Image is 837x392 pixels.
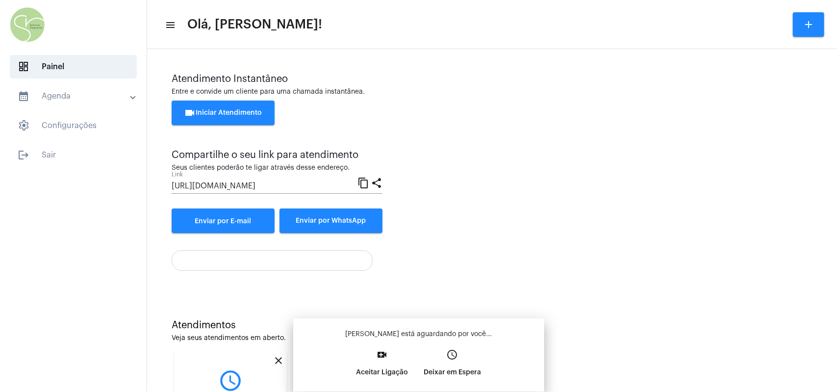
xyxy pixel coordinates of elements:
span: Iniciar Atendimento [184,109,262,116]
button: Deixar em Espera [416,346,489,388]
span: Enviar por WhatsApp [296,217,366,224]
div: Veja seus atendimentos em aberto. [172,335,812,342]
span: Olá, [PERSON_NAME]! [187,17,322,32]
mat-icon: sidenav icon [165,19,175,31]
div: Atendimento Instantâneo [172,74,812,84]
button: Aceitar Ligação [348,346,416,388]
p: Aceitar Ligação [356,364,408,381]
mat-panel-title: Agenda [18,90,131,102]
span: Enviar por E-mail [195,218,252,225]
div: Seus clientes poderão te ligar através desse endereço. [172,164,382,172]
mat-icon: content_copy [357,177,369,188]
mat-icon: video_call [376,349,388,361]
mat-icon: share [371,177,382,188]
mat-icon: videocam [184,107,196,119]
div: Atendimentos [172,320,812,331]
p: Deixar em Espera [424,364,481,381]
mat-icon: access_time [447,349,458,361]
span: sidenav icon [18,120,29,131]
span: Sair [10,143,137,167]
div: Compartilhe o seu link para atendimento [172,150,382,160]
mat-icon: add [803,19,814,30]
span: Painel [10,55,137,78]
span: sidenav icon [18,61,29,73]
mat-icon: close [273,355,284,366]
p: [PERSON_NAME] está aguardando por você... [301,329,536,339]
mat-icon: sidenav icon [18,90,29,102]
mat-icon: sidenav icon [18,149,29,161]
div: Entre e convide um cliente para uma chamada instantânea. [172,88,812,96]
span: Configurações [10,114,137,137]
img: 6c98f6a9-ac7b-6380-ee68-2efae92deeed.jpg [8,5,47,44]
